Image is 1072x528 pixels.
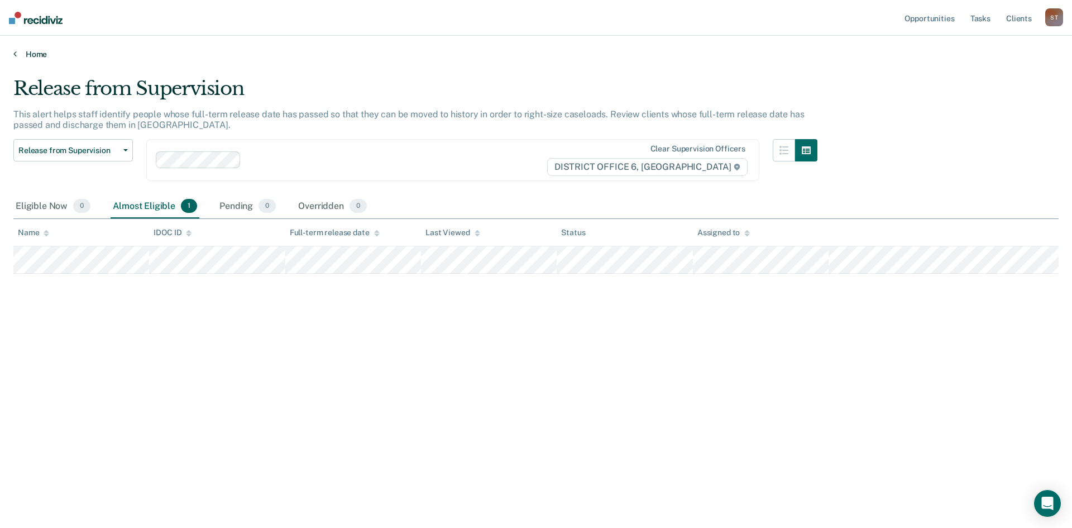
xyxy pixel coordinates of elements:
button: ST [1045,8,1063,26]
div: Release from Supervision [13,77,817,109]
p: This alert helps staff identify people whose full-term release date has passed so that they can b... [13,109,804,130]
div: Eligible Now0 [13,194,93,219]
div: Almost Eligible1 [111,194,199,219]
span: 0 [73,199,90,213]
div: Pending0 [217,194,278,219]
div: Open Intercom Messenger [1034,490,1061,517]
span: Release from Supervision [18,146,119,155]
div: Overridden0 [296,194,369,219]
span: 1 [181,199,197,213]
span: 0 [350,199,367,213]
button: Release from Supervision [13,139,133,161]
div: Last Viewed [425,228,480,237]
span: 0 [259,199,276,213]
div: Name [18,228,49,237]
img: Recidiviz [9,12,63,24]
a: Home [13,49,1059,59]
div: Clear supervision officers [650,144,745,154]
div: Assigned to [697,228,750,237]
div: Status [561,228,585,237]
div: IDOC ID [154,228,192,237]
span: DISTRICT OFFICE 6, [GEOGRAPHIC_DATA] [547,158,748,176]
div: Full-term release date [290,228,380,237]
div: S T [1045,8,1063,26]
